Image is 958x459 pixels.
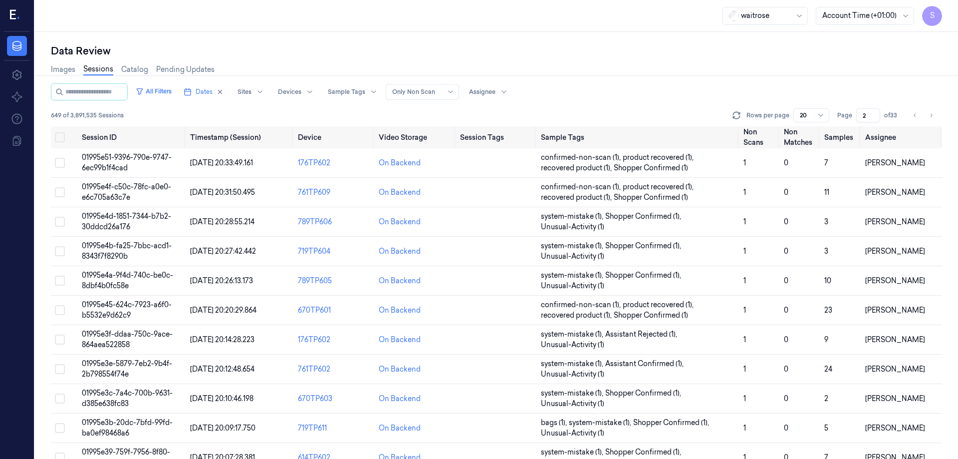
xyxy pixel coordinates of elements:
span: product recovered (1) , [623,152,696,163]
span: bags (1) , [541,418,569,428]
span: system-mistake (1) , [541,241,605,251]
span: 0 [784,335,788,344]
span: 3 [824,247,828,256]
span: system-mistake (1) , [541,329,605,340]
span: Assistant Confirmed (1) , [605,359,686,369]
span: 7 [824,158,828,167]
button: Select row [55,305,65,315]
div: 719TP611 [298,423,371,434]
div: On Backend [379,423,421,434]
button: Dates [180,84,228,100]
span: 1 [743,424,746,433]
span: 1 [743,306,746,315]
div: On Backend [379,364,421,375]
span: confirmed-non-scan (1) , [541,182,623,192]
span: system-mistake (1) , [541,359,605,369]
span: Unusual-Activity (1) [541,428,604,439]
span: Unusual-Activity (1) [541,251,604,262]
span: 2 [824,394,828,403]
span: product recovered (1) , [623,182,696,192]
button: Select row [55,217,65,227]
span: Shopper Confirmed (1) , [605,447,683,458]
span: Assistant Rejected (1) , [605,329,679,340]
span: 0 [784,217,788,226]
span: 1 [743,188,746,197]
span: [DATE] 20:10:46.198 [190,394,253,403]
span: 01995e51-9396-790e-9747-6ec99b1f4cad [82,153,172,172]
span: [PERSON_NAME] [865,217,925,226]
button: Select row [55,187,65,197]
span: recovered product (1) , [541,163,614,173]
button: Go to next page [924,108,938,122]
span: 1 [743,247,746,256]
span: 0 [784,306,788,315]
span: system-mistake (1) , [569,418,633,428]
span: confirmed-non-scan (1) , [541,300,623,310]
span: [PERSON_NAME] [865,394,925,403]
span: 1 [743,335,746,344]
div: Data Review [51,44,942,58]
div: 761TP609 [298,187,371,198]
span: 3 [824,217,828,226]
span: Dates [196,87,213,96]
span: [DATE] 20:20:29.864 [190,306,256,315]
div: On Backend [379,187,421,198]
span: [DATE] 20:27:42.442 [190,247,256,256]
span: Shopper Confirmed (1) , [605,388,683,399]
span: system-mistake (1) , [541,388,605,399]
div: 670TP601 [298,305,371,316]
span: 1 [743,365,746,374]
span: 23 [824,306,832,315]
button: Select all [55,132,65,142]
div: 789TP606 [298,217,371,227]
span: 9 [824,335,828,344]
span: Shopper Confirmed (1) , [605,270,683,281]
div: On Backend [379,335,421,345]
span: 649 of 3,891,535 Sessions [51,111,124,120]
span: 01995e4a-9f4d-740c-be0c-8dbf4b0fc58e [82,271,173,290]
button: S [922,6,942,26]
span: [PERSON_NAME] [865,247,925,256]
span: 0 [784,424,788,433]
span: confirmed-non-scan (1) , [541,152,623,163]
span: 01995e45-624c-7923-a6f0-b5532e9d62c9 [82,300,172,320]
span: Unusual-Activity (1) [541,340,604,350]
a: Sessions [83,64,113,75]
span: Unusual-Activity (1) [541,222,604,232]
span: [DATE] 20:09:17.750 [190,424,255,433]
span: 0 [784,365,788,374]
span: 0 [784,276,788,285]
span: [PERSON_NAME] [865,276,925,285]
span: 5 [824,424,828,433]
span: 1 [743,158,746,167]
span: 01995e4d-1851-7344-b7b2-30ddcd26a176 [82,212,171,231]
div: 761TP602 [298,364,371,375]
th: Non Matches [780,126,820,148]
a: Pending Updates [156,64,215,75]
p: Rows per page [746,111,789,120]
span: system-mistake (1) , [541,211,605,222]
div: 176TP602 [298,158,371,168]
span: Unusual-Activity (1) [541,399,604,409]
div: On Backend [379,394,421,404]
span: [PERSON_NAME] [865,158,925,167]
div: 789TP605 [298,276,371,286]
nav: pagination [908,108,938,122]
div: 670TP603 [298,394,371,404]
span: 0 [784,394,788,403]
span: 01995e4b-fa25-7bbc-acd1-8343f7f8290b [82,241,172,261]
span: system-mistake (1) , [541,270,605,281]
div: On Backend [379,305,421,316]
div: On Backend [379,246,421,257]
div: On Backend [379,158,421,168]
span: recovered product (1) , [541,192,614,203]
span: system-mistake (1) , [541,447,605,458]
span: 01995e3e-5879-7eb2-9b4f-2b798554f74e [82,359,172,379]
button: All Filters [132,83,176,99]
a: Images [51,64,75,75]
th: Timestamp (Session) [186,126,294,148]
button: Go to previous page [908,108,922,122]
span: [PERSON_NAME] [865,306,925,315]
span: 0 [784,188,788,197]
th: Assignee [861,126,942,148]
